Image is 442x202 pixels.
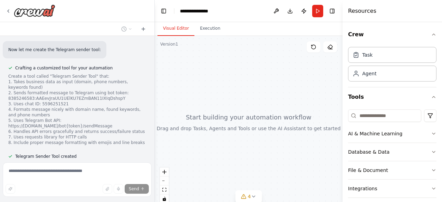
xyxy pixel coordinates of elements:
[157,21,194,36] button: Visual Editor
[194,21,226,36] button: Execution
[160,167,169,176] button: zoom in
[8,47,101,53] p: Now let me create the Telegram sender tool:
[15,154,77,159] span: Telegram Sender Tool created
[348,130,402,137] div: AI & Machine Learning
[348,125,436,143] button: AI & Machine Learning
[6,184,15,194] button: Improve this prompt
[362,70,376,77] div: Agent
[160,176,169,185] button: zoom out
[348,143,436,161] button: Database & Data
[180,8,214,15] nav: breadcrumb
[160,41,178,47] div: Version 1
[348,167,388,174] div: File & Document
[348,25,436,44] button: Crew
[114,184,123,194] button: Click to speak your automation idea
[348,161,436,179] button: File & Document
[348,44,436,87] div: Crew
[129,186,139,192] span: Send
[125,184,149,194] button: Send
[348,87,436,107] button: Tools
[8,74,146,145] div: Create a tool called "Telegram Sender Tool" that: 1. Takes business data as input (domain, phone ...
[348,180,436,198] button: Integrations
[362,51,373,58] div: Task
[348,148,390,155] div: Database & Data
[248,193,251,200] span: 4
[348,185,377,192] div: Integrations
[14,4,55,17] img: Logo
[138,25,149,33] button: Start a new chat
[160,185,169,194] button: fit view
[103,184,112,194] button: Upload files
[327,6,337,16] button: Hide right sidebar
[15,65,113,71] span: Crafting a customized tool for your automation
[348,7,376,15] h4: Resources
[159,6,169,16] button: Hide left sidebar
[118,25,135,33] button: Switch to previous chat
